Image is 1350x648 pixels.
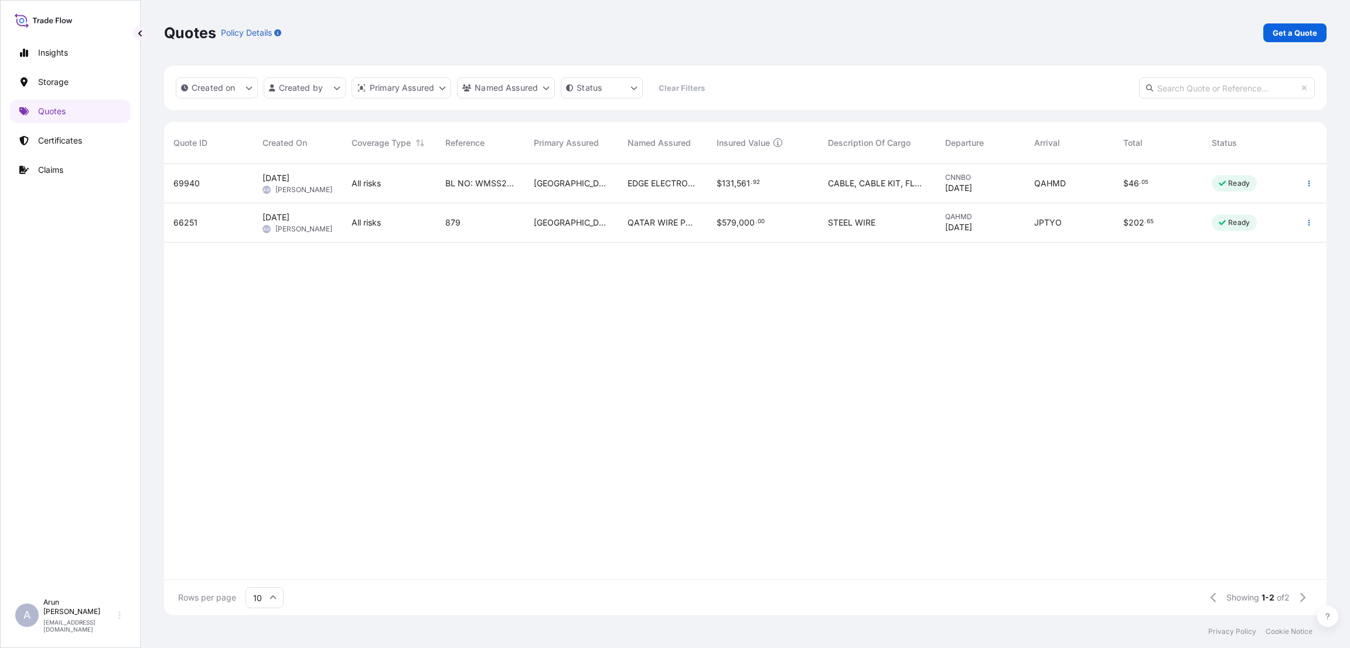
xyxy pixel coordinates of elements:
span: BL NO: WMSS25090700 [445,178,516,189]
span: 131 [722,179,734,187]
span: 561 [737,179,750,187]
span: 00 [758,220,765,224]
a: Cookie Notice [1266,627,1312,636]
span: Coverage Type [352,137,411,149]
span: . [1144,220,1146,224]
span: CABLE, CABLE KIT, FLAT PANEL DISPLAY MODULE LED DISPLAY CONTROL CARD, LED MODULE CONTROLLER, POWE... [828,178,926,189]
span: . [755,220,757,224]
span: [GEOGRAPHIC_DATA] [534,217,609,228]
span: $ [717,179,722,187]
span: . [751,180,752,185]
span: $ [717,219,722,227]
span: , [734,179,737,187]
span: QAHMD [945,212,1015,221]
span: Primary Assured [534,137,599,149]
span: $ [1123,179,1129,187]
span: Description Of Cargo [828,137,911,149]
p: Named Assured [475,82,538,94]
span: QAHMD [1034,178,1066,189]
span: 579 [722,219,737,227]
p: Quotes [164,23,216,42]
span: [PERSON_NAME] [275,185,332,195]
span: Arrival [1034,137,1060,149]
span: All risks [352,217,381,228]
button: createdOn Filter options [176,77,258,98]
p: Clear Filters [659,82,705,94]
a: Quotes [10,100,131,123]
a: Privacy Policy [1208,627,1256,636]
span: Reference [445,137,485,149]
span: , [737,219,739,227]
p: Policy Details [221,27,272,39]
span: AR [263,184,270,196]
span: 05 [1141,180,1148,185]
span: 1-2 [1262,592,1274,603]
span: A [23,609,30,621]
span: 92 [753,180,760,185]
span: Showing [1226,592,1259,603]
span: [GEOGRAPHIC_DATA] [534,178,609,189]
span: [PERSON_NAME] [275,224,332,234]
p: Arun [PERSON_NAME] [43,598,116,616]
span: [DATE] [945,221,972,233]
span: 202 [1129,219,1144,227]
span: STEEL WIRE [828,217,875,228]
span: [DATE] [945,182,972,194]
p: Created by [279,82,323,94]
p: Get a Quote [1273,27,1317,39]
span: AR [263,223,270,235]
span: Created On [262,137,307,149]
p: Primary Assured [370,82,434,94]
button: createdBy Filter options [264,77,346,98]
span: [DATE] [262,212,289,223]
span: of 2 [1277,592,1290,603]
p: Certificates [38,135,82,146]
button: certificateStatus Filter options [561,77,643,98]
span: Named Assured [628,137,691,149]
p: [EMAIL_ADDRESS][DOMAIN_NAME] [43,619,116,633]
a: Storage [10,70,131,94]
a: Certificates [10,129,131,152]
span: Rows per page [178,592,236,603]
span: All risks [352,178,381,189]
span: Total [1123,137,1143,149]
button: Sort [413,136,427,150]
span: Status [1212,137,1237,149]
button: cargoOwner Filter options [457,77,555,98]
span: 000 [739,219,755,227]
span: Departure [945,137,984,149]
span: 879 [445,217,461,228]
a: Get a Quote [1263,23,1327,42]
span: 46 [1129,179,1139,187]
p: Created on [192,82,236,94]
span: 69940 [173,178,200,189]
span: Insured Value [717,137,770,149]
p: Status [577,82,602,94]
button: distributor Filter options [352,77,451,98]
p: Insights [38,47,68,59]
a: Claims [10,158,131,182]
button: Clear Filters [649,79,714,97]
span: CNNBO [945,173,1015,182]
span: QATAR WIRE PRODUCTS CO LLC [628,217,698,228]
span: $ [1123,219,1129,227]
span: Quote ID [173,137,207,149]
p: Ready [1228,179,1250,188]
a: Insights [10,41,131,64]
span: 65 [1147,220,1154,224]
p: Claims [38,164,63,176]
p: Ready [1228,218,1250,227]
span: EDGE ELECTRONICS TRADING LLC [628,178,698,189]
span: 66251 [173,217,197,228]
input: Search Quote or Reference... [1139,77,1315,98]
span: . [1139,180,1141,185]
p: Quotes [38,105,66,117]
span: [DATE] [262,172,289,184]
p: Storage [38,76,69,88]
span: JPTYO [1034,217,1062,228]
